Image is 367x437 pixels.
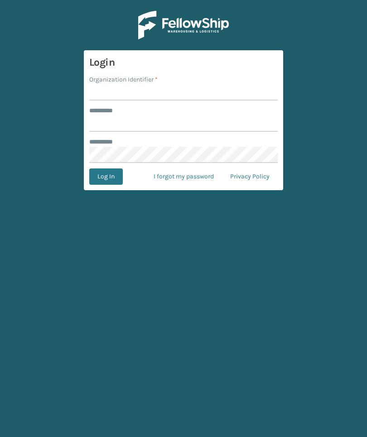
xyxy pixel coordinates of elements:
[138,11,229,39] img: Logo
[145,168,222,185] a: I forgot my password
[89,168,123,185] button: Log In
[222,168,278,185] a: Privacy Policy
[89,56,278,69] h3: Login
[89,75,158,84] label: Organization Identifier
